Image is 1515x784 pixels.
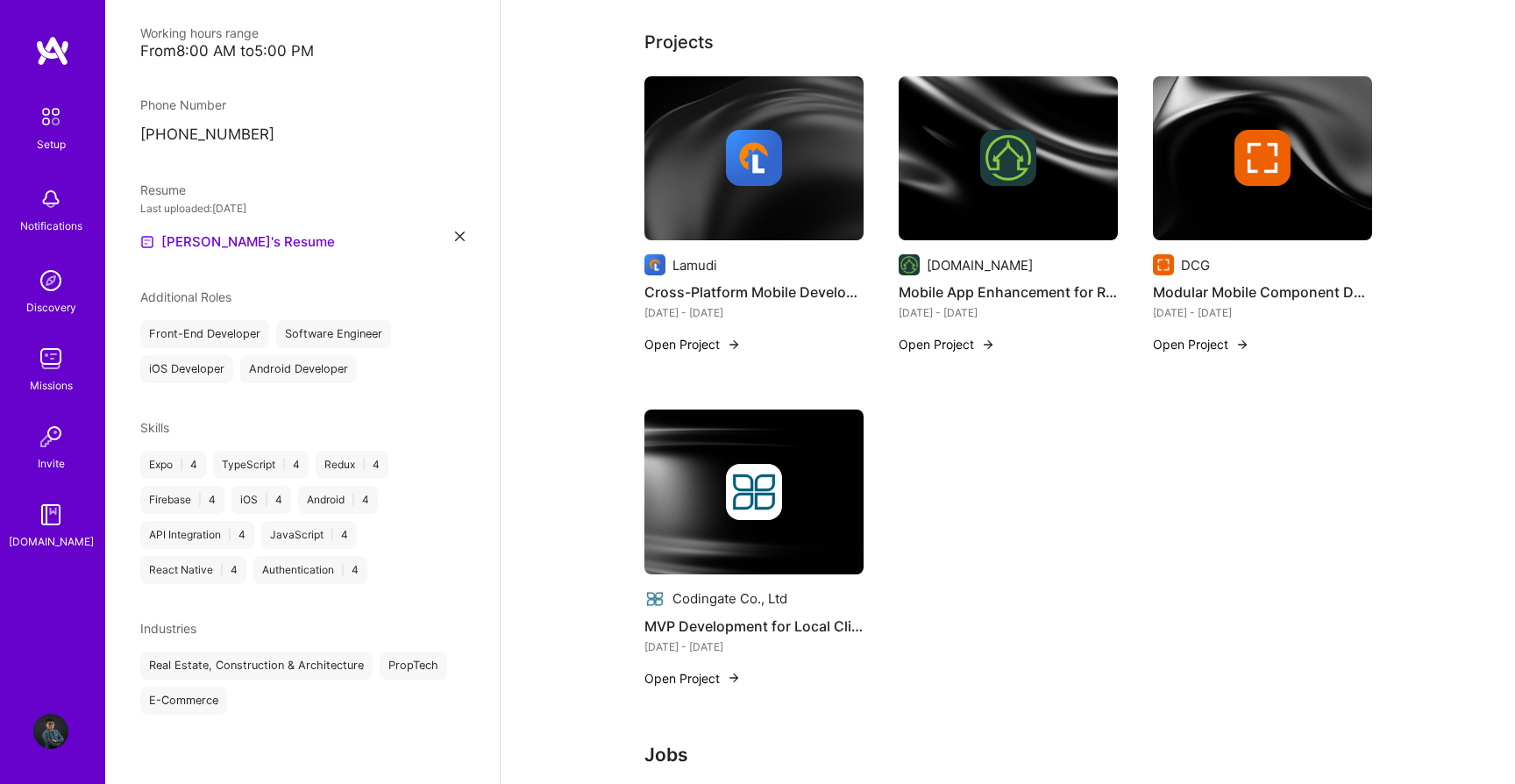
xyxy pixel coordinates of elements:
div: Projects [644,29,714,55]
span: Additional Roles [140,289,231,304]
div: [DATE] - [DATE] [644,303,864,322]
img: Company logo [726,464,782,520]
a: [PERSON_NAME]'s Resume [140,232,335,253]
div: [DOMAIN_NAME] [927,256,1033,274]
img: Resume [140,235,154,249]
img: teamwork [33,341,68,376]
h4: MVP Development for Local Client [644,615,864,638]
span: Phone Number [140,97,226,112]
div: [DATE] - [DATE] [1153,303,1372,322]
a: User Avatar [29,714,73,749]
div: Invite [38,454,65,473]
div: [DOMAIN_NAME] [9,532,94,551]
span: Resume [140,182,186,197]
img: Company logo [644,588,665,609]
img: Company logo [726,130,782,186]
img: cover [644,410,864,574]
div: JavaScript 4 [261,521,357,549]
span: Industries [140,621,196,636]
div: Notifications [20,217,82,235]
img: Company logo [1153,254,1174,275]
span: | [282,458,286,472]
img: User Avatar [33,714,68,749]
div: Real Estate, Construction & Architecture [140,652,373,680]
img: cover [1153,76,1372,241]
span: | [180,458,183,472]
div: Last uploaded: [DATE] [140,199,465,217]
div: API Integration 4 [140,521,254,549]
div: Missions [30,376,73,395]
img: Company logo [980,130,1036,186]
div: Setup [37,135,66,153]
div: TypeScript 4 [213,451,309,479]
img: cover [644,76,864,241]
button: Open Project [1153,335,1249,353]
div: Discovery [26,298,76,317]
div: Codingate Co., Ltd [672,589,787,608]
button: Open Project [644,669,741,688]
img: Company logo [1234,130,1291,186]
div: Redux 4 [316,451,388,479]
span: | [341,563,345,577]
h4: Modular Mobile Component Development [1153,281,1372,303]
button: Open Project [644,335,741,353]
span: Working hours range [140,25,259,40]
img: arrow-right [727,671,741,685]
img: guide book [33,497,68,532]
img: discovery [33,263,68,298]
div: PropTech [380,652,447,680]
span: Skills [140,420,169,435]
div: [DATE] - [DATE] [899,303,1118,322]
div: Android Developer [240,355,357,383]
div: Authentication 4 [253,556,367,584]
div: iOS Developer [140,355,233,383]
div: Expo 4 [140,451,206,479]
div: iOS 4 [231,486,291,514]
div: Front-End Developer [140,320,269,348]
img: Invite [33,419,68,454]
div: Software Engineer [276,320,391,348]
span: | [228,528,231,542]
img: arrow-right [727,338,741,352]
div: Lamudi [672,256,717,274]
div: Android 4 [298,486,378,514]
h4: Cross-Platform Mobile Development [644,281,864,303]
div: Firebase 4 [140,486,224,514]
button: Open Project [899,335,995,353]
p: [PHONE_NUMBER] [140,125,465,146]
img: Company logo [899,254,920,275]
img: setup [32,98,69,135]
span: | [362,458,366,472]
div: [DATE] - [DATE] [644,638,864,656]
div: DCG [1181,256,1210,274]
span: | [220,563,224,577]
div: From 8:00 AM to 5:00 PM [140,42,465,61]
span: | [331,528,334,542]
img: Company logo [644,254,665,275]
span: | [352,493,355,507]
div: React Native 4 [140,556,246,584]
span: | [198,493,202,507]
img: bell [33,182,68,217]
h3: Jobs [644,744,1372,766]
img: cover [899,76,1118,241]
h4: Mobile App Enhancement for Real Estate Platform [899,281,1118,303]
img: arrow-right [981,338,995,352]
i: icon Close [455,232,465,241]
img: arrow-right [1235,338,1249,352]
div: E-Commerce [140,687,227,715]
img: logo [35,35,70,67]
span: | [265,493,268,507]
